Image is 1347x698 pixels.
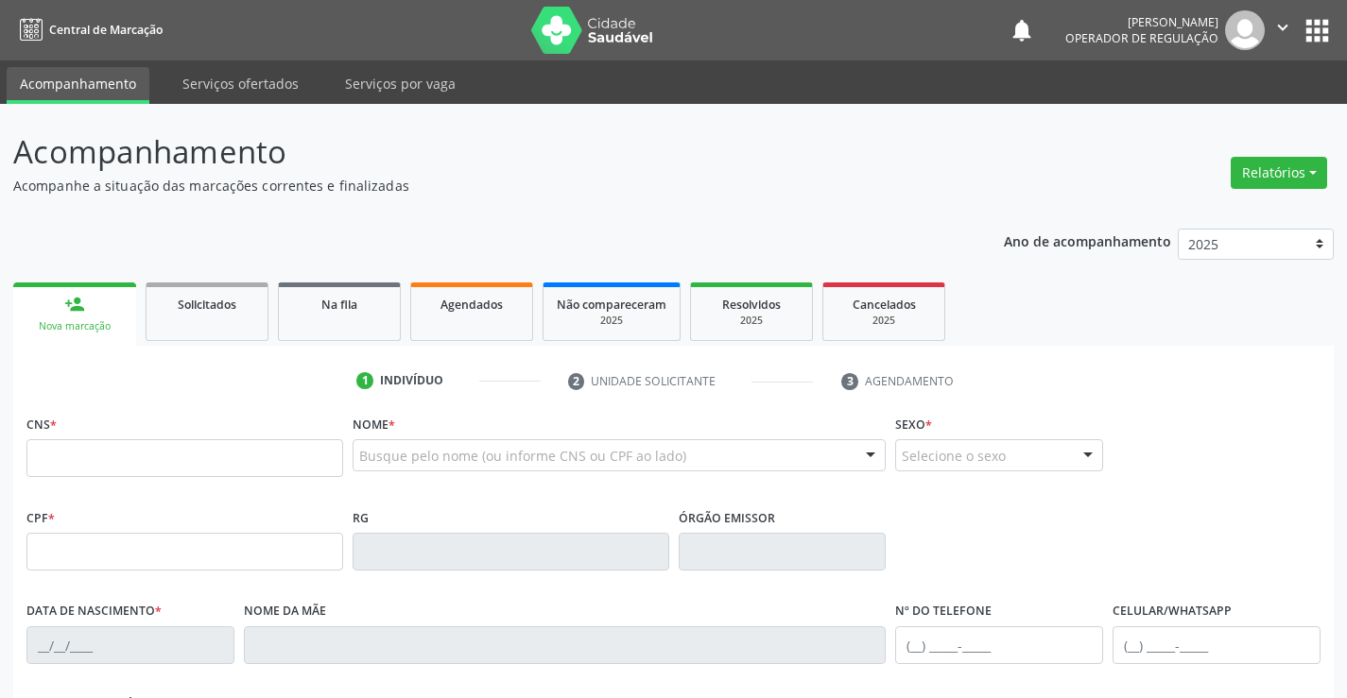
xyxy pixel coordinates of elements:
a: Serviços por vaga [332,67,469,100]
div: 2025 [557,314,666,328]
span: Solicitados [178,297,236,313]
a: Central de Marcação [13,14,163,45]
a: Serviços ofertados [169,67,312,100]
input: (__) _____-_____ [1113,626,1321,664]
input: __/__/____ [26,626,234,664]
div: 2025 [704,314,799,328]
label: Nº do Telefone [895,597,992,626]
span: Na fila [321,297,357,313]
div: 1 [356,372,373,389]
label: Nome [353,410,395,439]
span: Cancelados [853,297,916,313]
div: person_add [64,294,85,315]
a: Acompanhamento [7,67,149,104]
button: apps [1301,14,1334,47]
img: img [1225,10,1265,50]
label: RG [353,503,369,533]
label: Sexo [895,410,932,439]
span: Operador de regulação [1065,30,1218,46]
span: Central de Marcação [49,22,163,38]
span: Resolvidos [722,297,781,313]
button: notifications [1009,17,1035,43]
p: Acompanhamento [13,128,938,176]
label: Órgão emissor [679,503,775,533]
label: CNS [26,410,57,439]
i:  [1272,17,1293,38]
span: Busque pelo nome (ou informe CNS ou CPF ao lado) [359,446,686,466]
button:  [1265,10,1301,50]
label: Data de nascimento [26,597,162,626]
span: Agendados [440,297,503,313]
p: Ano de acompanhamento [1004,229,1171,252]
p: Acompanhe a situação das marcações correntes e finalizadas [13,176,938,196]
input: (__) _____-_____ [895,626,1103,664]
label: Nome da mãe [244,597,326,626]
div: 2025 [837,314,931,328]
button: Relatórios [1231,157,1327,189]
div: Indivíduo [380,372,443,389]
div: [PERSON_NAME] [1065,14,1218,30]
label: CPF [26,503,55,533]
span: Não compareceram [557,297,666,313]
label: Celular/WhatsApp [1113,597,1232,626]
div: Nova marcação [26,319,123,333]
span: Selecione o sexo [902,446,1006,466]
